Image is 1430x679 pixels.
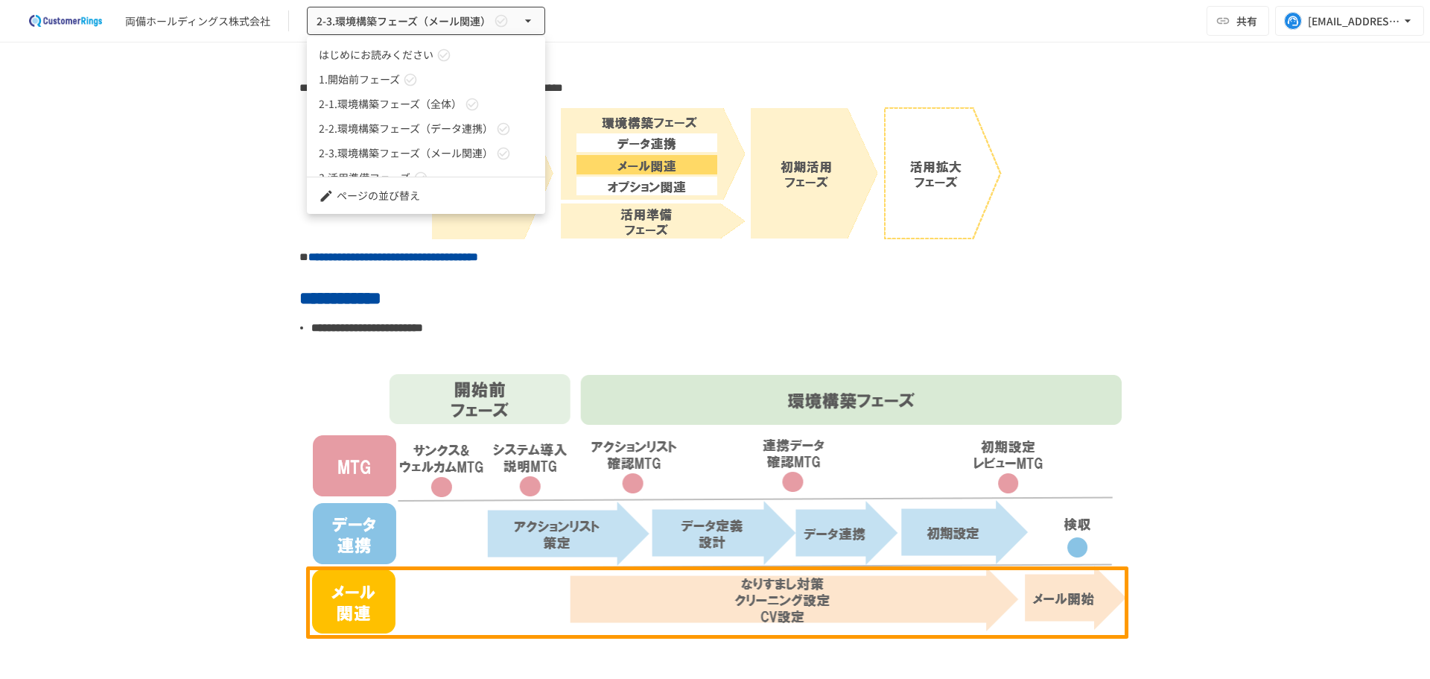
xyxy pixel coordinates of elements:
span: 2-3.環境構築フェーズ（メール関連） [319,145,493,161]
span: 3.活用準備フェーズ [319,170,410,186]
span: 2-2.環境構築フェーズ（データ連携） [319,121,493,136]
span: 2-1.環境構築フェーズ（全体） [319,96,462,112]
span: はじめにお読みください [319,47,433,63]
li: ページの並び替え [307,183,545,208]
span: 1.開始前フェーズ [319,72,400,87]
